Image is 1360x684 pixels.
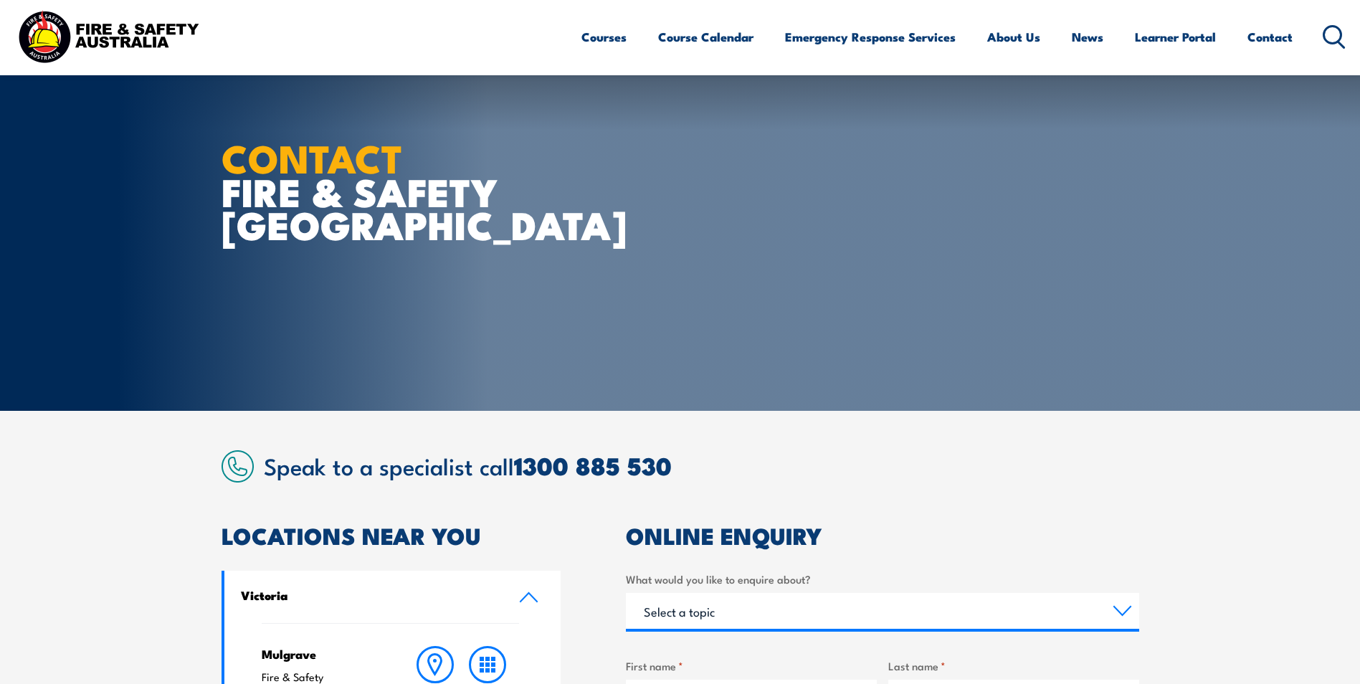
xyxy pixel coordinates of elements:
[514,446,672,484] a: 1300 885 530
[1247,18,1293,56] a: Contact
[658,18,753,56] a: Course Calendar
[264,452,1139,478] h2: Speak to a specialist call
[262,646,381,662] h4: Mulgrave
[1072,18,1103,56] a: News
[626,657,877,674] label: First name
[222,141,576,241] h1: FIRE & SAFETY [GEOGRAPHIC_DATA]
[222,525,561,545] h2: LOCATIONS NEAR YOU
[785,18,956,56] a: Emergency Response Services
[626,525,1139,545] h2: ONLINE ENQUIRY
[241,587,498,603] h4: Victoria
[581,18,627,56] a: Courses
[987,18,1040,56] a: About Us
[626,571,1139,587] label: What would you like to enquire about?
[222,127,403,186] strong: CONTACT
[1135,18,1216,56] a: Learner Portal
[224,571,561,623] a: Victoria
[888,657,1139,674] label: Last name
